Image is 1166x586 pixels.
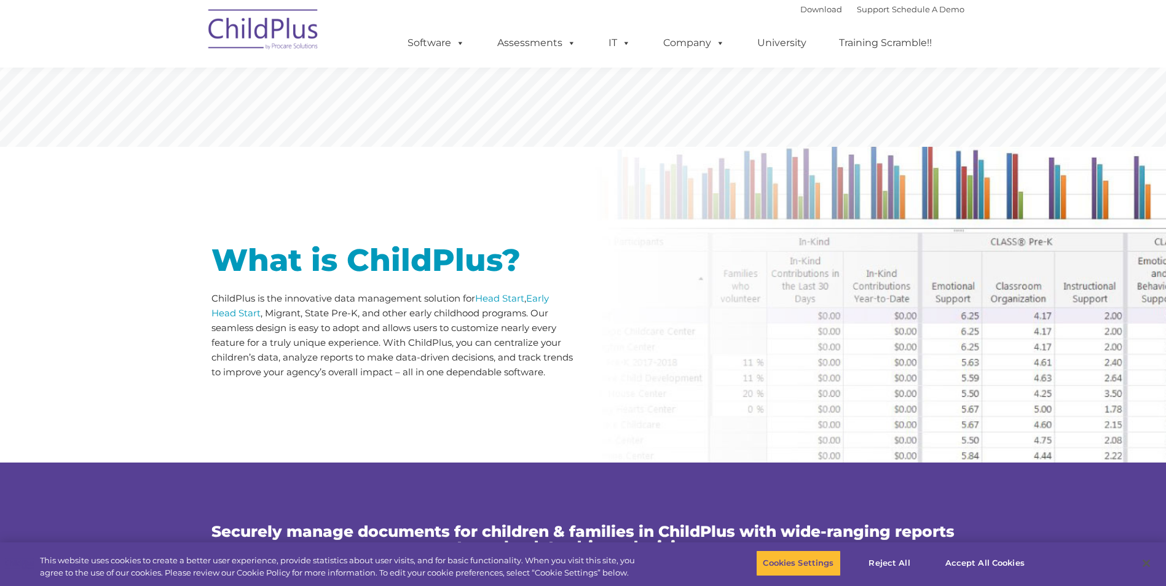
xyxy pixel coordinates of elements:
button: Close [1133,550,1160,577]
a: Head Start [475,292,524,304]
font: | [800,4,964,14]
button: Cookies Settings [756,550,840,576]
a: Schedule A Demo [892,4,964,14]
div: This website uses cookies to create a better user experience, provide statistics about user visit... [40,555,641,579]
a: University [745,31,819,55]
a: Support [857,4,889,14]
a: Software [395,31,477,55]
a: Training Scramble!! [827,31,944,55]
p: ChildPlus is the innovative data management solution for , , Migrant, State Pre-K, and other earl... [211,291,574,380]
a: Assessments [485,31,588,55]
img: ChildPlus by Procare Solutions [202,1,325,62]
h1: What is ChildPlus? [211,245,574,276]
button: Accept All Cookies [939,550,1031,576]
a: Company [651,31,737,55]
span: Securely manage documents for children & families in ChildPlus with wide-ranging reports to make ... [211,522,955,556]
a: Early Head Start [211,292,549,319]
a: IT [596,31,643,55]
a: Download [800,4,842,14]
button: Reject All [851,550,928,576]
